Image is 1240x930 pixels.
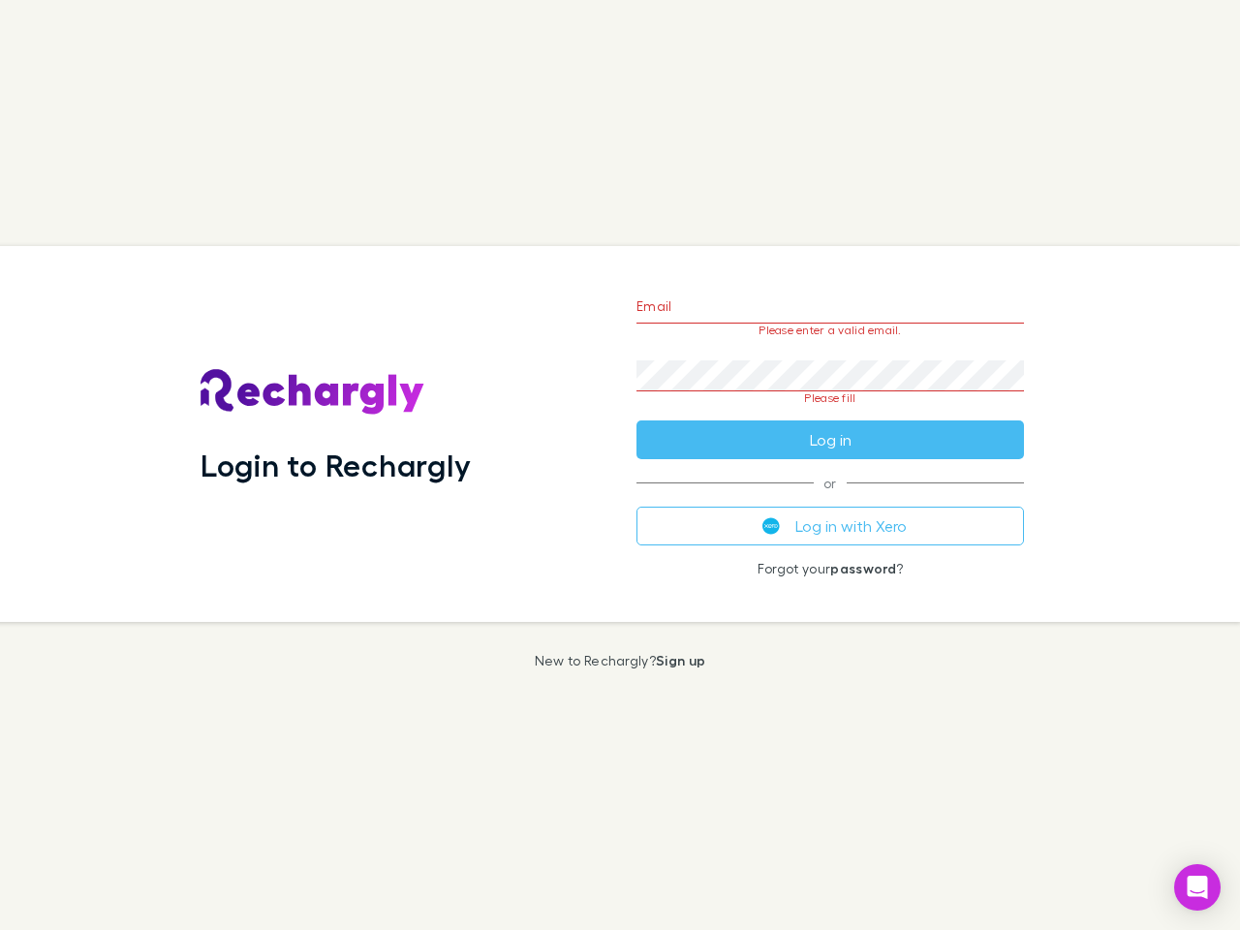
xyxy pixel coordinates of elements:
p: Forgot your ? [636,561,1024,576]
a: Sign up [656,652,705,668]
span: or [636,482,1024,483]
a: password [830,560,896,576]
img: Rechargly's Logo [201,369,425,416]
div: Open Intercom Messenger [1174,864,1221,911]
h1: Login to Rechargly [201,447,471,483]
p: New to Rechargly? [535,653,706,668]
p: Please enter a valid email. [636,324,1024,337]
button: Log in with Xero [636,507,1024,545]
img: Xero's logo [762,517,780,535]
button: Log in [636,420,1024,459]
p: Please fill [636,391,1024,405]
